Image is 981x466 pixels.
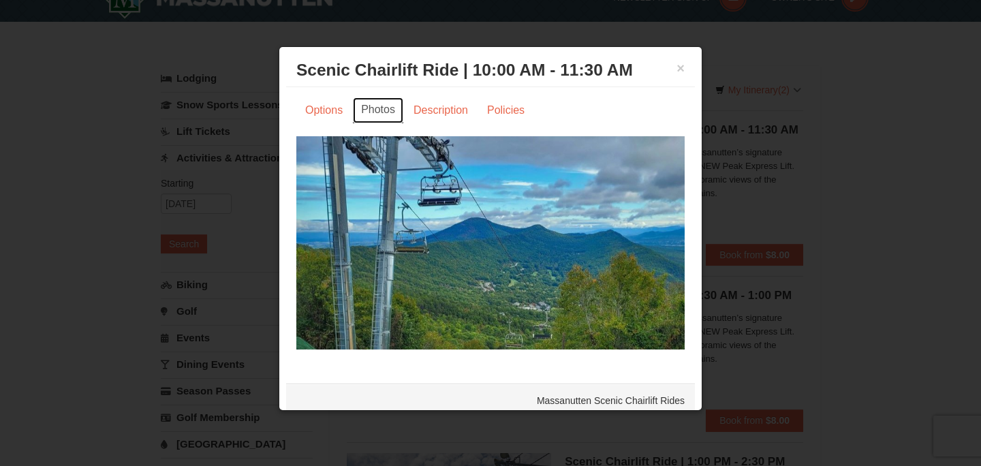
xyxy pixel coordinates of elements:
img: 24896431-1-a2e2611b.jpg [296,136,685,349]
a: Description [405,97,477,123]
div: Massanutten Scenic Chairlift Rides [286,384,695,418]
a: Policies [478,97,533,123]
button: × [676,61,685,75]
a: Photos [353,97,403,123]
a: Options [296,97,352,123]
h3: Scenic Chairlift Ride | 10:00 AM - 11:30 AM [296,60,685,80]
